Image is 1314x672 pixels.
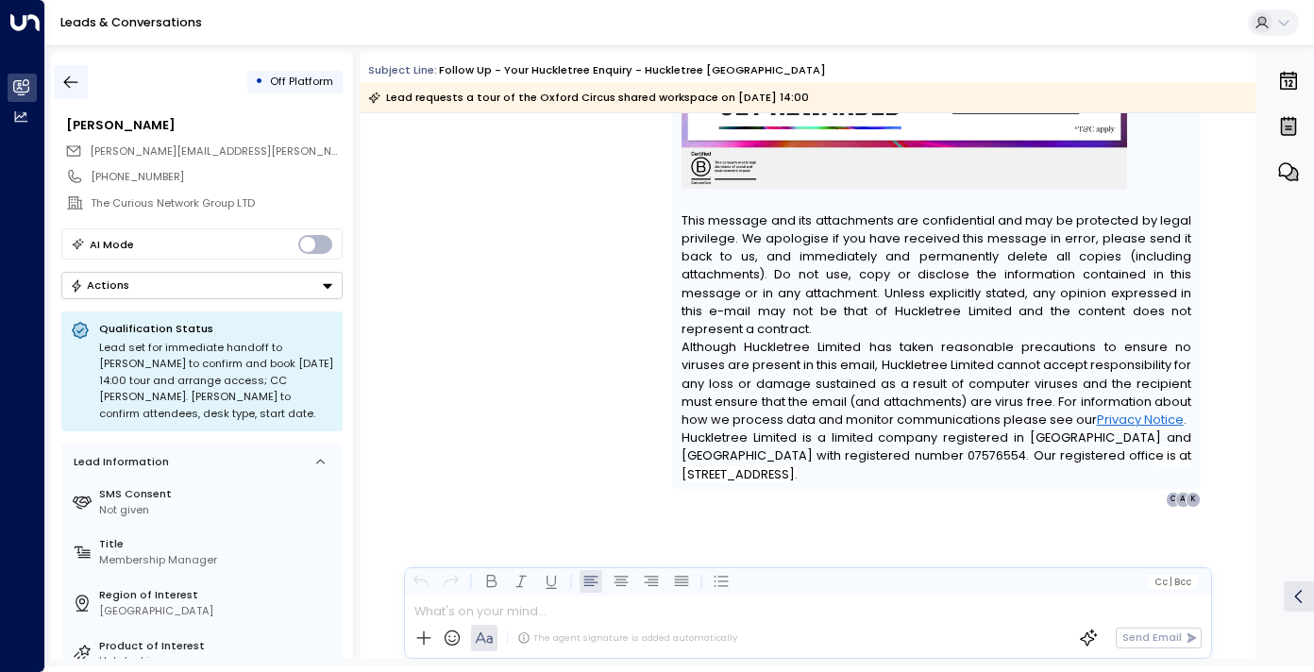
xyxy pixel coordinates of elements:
[60,14,202,30] a: Leads & Conversations
[99,653,336,669] div: Hot desking
[1154,577,1191,587] span: Cc Bcc
[1170,577,1172,587] span: |
[99,552,336,568] div: Membership Manager
[517,631,737,645] div: The agent signature is added automatically
[255,68,263,95] div: •
[68,454,169,470] div: Lead Information
[90,143,447,159] span: [PERSON_NAME][EMAIL_ADDRESS][PERSON_NAME][DOMAIN_NAME]
[439,62,826,78] div: Follow up - Your Huckletree Enquiry - Huckletree [GEOGRAPHIC_DATA]
[270,74,333,89] span: Off Platform
[99,502,336,518] div: Not given
[440,570,463,593] button: Redo
[99,321,333,336] p: Qualification Status
[91,169,342,185] div: [PHONE_NUMBER]
[1097,411,1184,428] a: Privacy Notice
[368,62,437,77] span: Subject Line:
[61,272,343,299] button: Actions
[70,278,129,292] div: Actions
[1175,492,1190,507] div: A
[99,638,336,654] label: Product of Interest
[682,339,1195,428] font: Although Huckletree Limited has taken reasonable precautions to ensure no viruses are present in ...
[682,429,1195,463] font: Huckletree Limited is a limited company registered in [GEOGRAPHIC_DATA] and [GEOGRAPHIC_DATA] wit...
[66,116,342,134] div: [PERSON_NAME]
[410,570,432,593] button: Undo
[1186,492,1201,507] div: K
[682,212,1195,337] font: This message and its attachments are confidential and may be protected by legal privilege. We apo...
[91,195,342,211] div: The Curious Network Group LTD
[90,235,134,254] div: AI Mode
[368,88,809,107] div: Lead requests a tour of the Oxford Circus shared workspace on [DATE] 14:00
[99,340,333,423] div: Lead set for immediate handoff to [PERSON_NAME] to confirm and book [DATE] 14:00 tour and arrange...
[99,536,336,552] label: Title
[90,143,343,160] span: karen.weston@tcnuk.co.uk
[61,272,343,299] div: Button group with a nested menu
[1155,447,1191,463] font: e is at
[1148,575,1197,589] button: Cc|Bcc
[99,587,336,603] label: Region of Interest
[99,603,336,619] div: [GEOGRAPHIC_DATA]
[682,466,798,482] font: [STREET_ADDRESS].
[99,486,336,502] label: SMS Consent
[1166,492,1181,507] div: C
